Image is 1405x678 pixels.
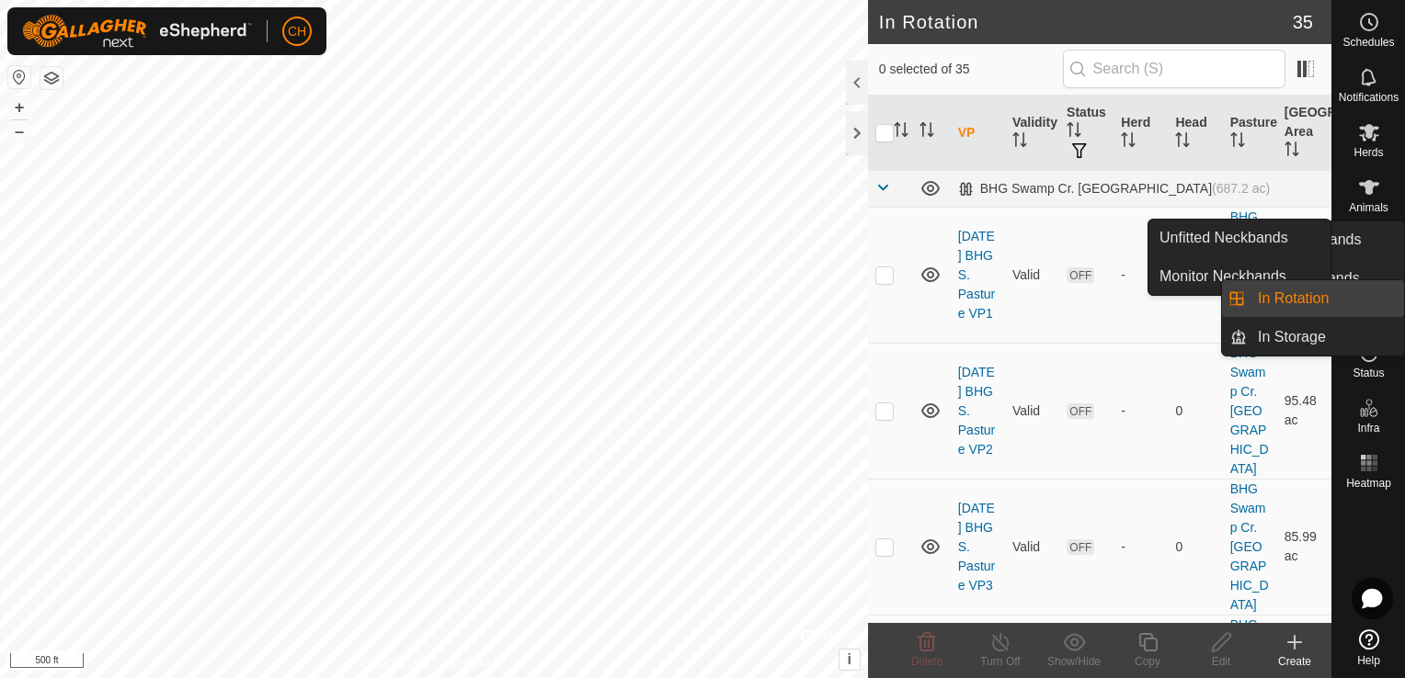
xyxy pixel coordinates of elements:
div: BHG Swamp Cr. [GEOGRAPHIC_DATA] [958,181,1270,197]
span: OFF [1067,267,1094,283]
th: Pasture [1223,96,1277,171]
td: Valid [1005,479,1059,615]
span: i [848,651,851,667]
td: 0 [1168,343,1222,479]
td: 62.94 ac [1277,207,1331,343]
span: Schedules [1342,37,1394,48]
div: - [1121,401,1160,421]
span: Monitor Neckbands [1159,266,1286,288]
span: Animals [1349,202,1388,213]
th: VP [951,96,1005,171]
span: (687.2 ac) [1212,181,1270,196]
button: – [8,120,30,142]
a: Help [1332,622,1405,673]
td: Valid [1005,343,1059,479]
div: Turn Off [964,653,1037,670]
div: - [1121,537,1160,557]
img: Gallagher Logo [22,15,252,48]
span: Help [1357,655,1380,666]
p-sorticon: Activate to sort [1285,144,1299,159]
p-sorticon: Activate to sort [920,125,934,140]
span: CH [288,22,306,41]
th: [GEOGRAPHIC_DATA] Area [1277,96,1331,171]
span: Unfitted Neckbands [1159,227,1288,249]
a: Monitor Neckbands [1148,258,1331,295]
a: Unfitted Neckbands [1148,220,1331,256]
span: Delete [911,655,943,668]
span: Infra [1357,423,1379,434]
td: 85.99 ac [1277,479,1331,615]
input: Search (S) [1063,50,1285,88]
span: 0 selected of 35 [879,60,1063,79]
span: Status [1353,367,1384,379]
p-sorticon: Activate to sort [894,125,908,140]
button: Map Layers [40,67,63,89]
span: OFF [1067,539,1094,555]
td: 95.48 ac [1277,343,1331,479]
a: [DATE] BHG S. Pasture VP2 [958,365,995,457]
p-sorticon: Activate to sort [1230,135,1245,150]
td: 0 [1168,479,1222,615]
a: [DATE] BHG S. Pasture VP1 [958,229,995,321]
th: Validity [1005,96,1059,171]
td: Valid [1005,207,1059,343]
h2: In Rotation [879,11,1293,33]
a: Privacy Policy [361,654,430,671]
a: BHG Swamp Cr. [GEOGRAPHIC_DATA] [1230,209,1269,340]
p-sorticon: Activate to sort [1067,125,1081,140]
div: Edit [1184,653,1258,670]
div: - [1121,266,1160,285]
span: Notifications [1339,92,1399,103]
span: OFF [1067,403,1094,419]
a: Contact Us [452,654,507,671]
th: Herd [1114,96,1168,171]
div: Create [1258,653,1331,670]
button: Reset Map [8,66,30,88]
td: 0 [1168,207,1222,343]
span: 35 [1293,8,1313,36]
div: Copy [1111,653,1184,670]
span: Heatmap [1346,478,1391,489]
p-sorticon: Activate to sort [1175,135,1190,150]
p-sorticon: Activate to sort [1121,135,1136,150]
div: Show/Hide [1037,653,1111,670]
p-sorticon: Activate to sort [1012,135,1027,150]
a: [DATE] BHG S. Pasture VP3 [958,501,995,593]
span: Herds [1354,147,1383,158]
th: Head [1168,96,1222,171]
button: + [8,96,30,119]
th: Status [1059,96,1114,171]
a: BHG Swamp Cr. [GEOGRAPHIC_DATA] [1230,481,1269,612]
a: BHG Swamp Cr. [GEOGRAPHIC_DATA] [1230,345,1269,476]
button: i [840,650,860,670]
